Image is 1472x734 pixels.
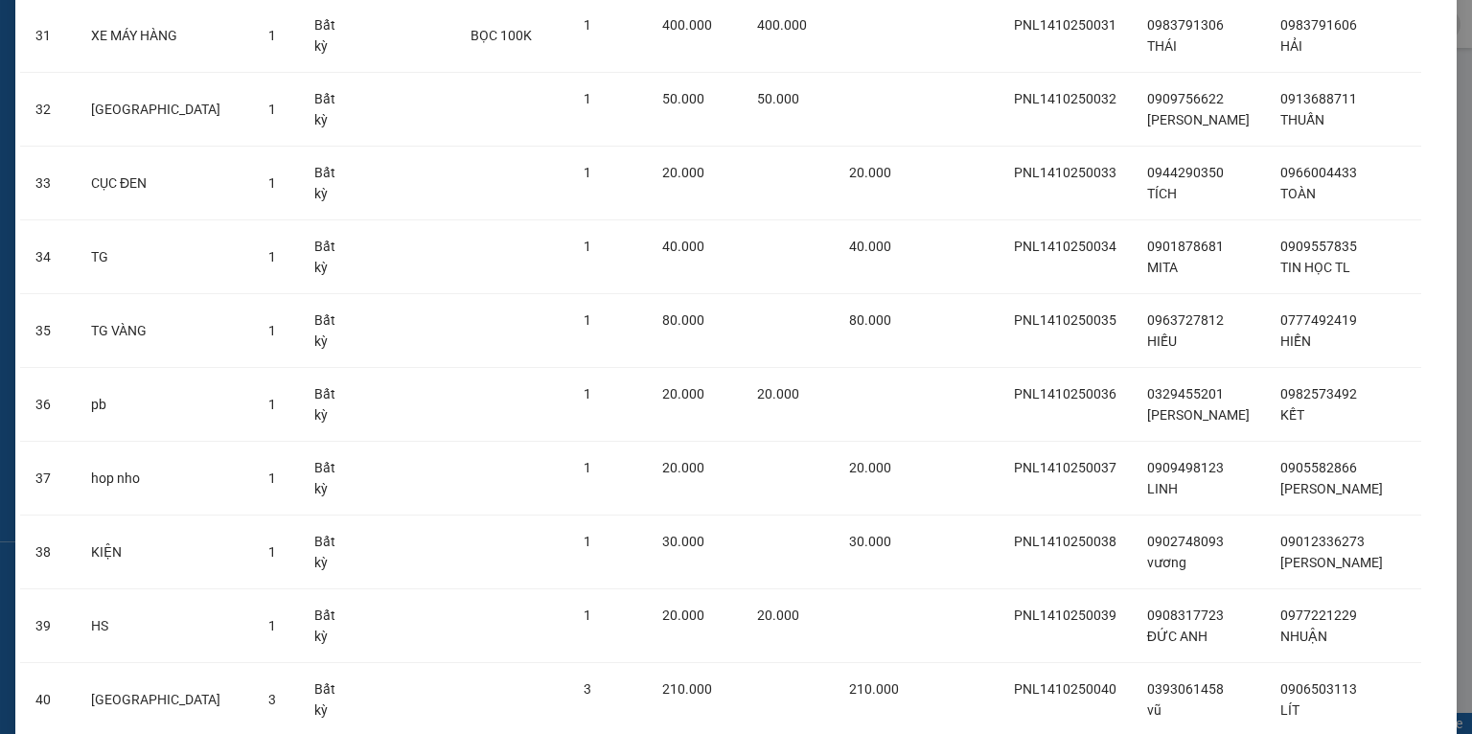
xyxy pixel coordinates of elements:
[76,442,253,516] td: hop nho
[299,294,366,368] td: Bất kỳ
[1280,17,1357,33] span: 0983791606
[584,17,591,33] span: 1
[849,165,891,180] span: 20.000
[20,368,76,442] td: 36
[1280,239,1357,254] span: 0909557835
[849,534,891,549] span: 30.000
[757,91,799,106] span: 50.000
[1014,312,1116,328] span: PNL1410250035
[757,386,799,401] span: 20.000
[849,681,899,697] span: 210.000
[1280,91,1357,106] span: 0913688711
[299,368,366,442] td: Bất kỳ
[1147,702,1161,718] span: vũ
[584,386,591,401] span: 1
[1280,386,1357,401] span: 0982573492
[849,239,891,254] span: 40.000
[1147,629,1207,644] span: ĐỨC ANH
[268,397,276,412] span: 1
[1280,165,1357,180] span: 0966004433
[584,312,591,328] span: 1
[1147,112,1250,127] span: [PERSON_NAME]
[20,589,76,663] td: 39
[662,534,704,549] span: 30.000
[299,516,366,589] td: Bất kỳ
[268,470,276,486] span: 1
[299,442,366,516] td: Bất kỳ
[20,294,76,368] td: 35
[1280,608,1357,623] span: 0977221229
[1147,91,1224,106] span: 0909756622
[76,147,253,220] td: CỤC ĐEN
[1014,386,1116,401] span: PNL1410250036
[1147,386,1224,401] span: 0329455201
[299,147,366,220] td: Bất kỳ
[1147,481,1178,496] span: LINH
[1147,186,1177,201] span: TÍCH
[1280,460,1357,475] span: 0905582866
[584,534,591,549] span: 1
[268,692,276,707] span: 3
[1280,681,1357,697] span: 0906503113
[20,516,76,589] td: 38
[20,73,76,147] td: 32
[299,220,366,294] td: Bất kỳ
[757,608,799,623] span: 20.000
[1147,260,1178,275] span: MITA
[1014,681,1116,697] span: PNL1410250040
[1147,608,1224,623] span: 0908317723
[1280,312,1357,328] span: 0777492419
[20,147,76,220] td: 33
[268,618,276,633] span: 1
[1147,333,1177,349] span: HIẾU
[1280,629,1327,644] span: NHUẬN
[76,220,253,294] td: TG
[76,73,253,147] td: [GEOGRAPHIC_DATA]
[662,239,704,254] span: 40.000
[1147,681,1224,697] span: 0393061458
[662,608,704,623] span: 20.000
[1280,38,1302,54] span: HẢI
[268,175,276,191] span: 1
[849,312,891,328] span: 80.000
[76,368,253,442] td: pb
[662,460,704,475] span: 20.000
[299,589,366,663] td: Bất kỳ
[662,165,704,180] span: 20.000
[584,91,591,106] span: 1
[268,544,276,560] span: 1
[1014,239,1116,254] span: PNL1410250034
[1014,460,1116,475] span: PNL1410250037
[76,589,253,663] td: HS
[268,249,276,264] span: 1
[268,323,276,338] span: 1
[584,681,591,697] span: 3
[1147,239,1224,254] span: 0901878681
[1280,702,1299,718] span: LÍT
[1147,38,1177,54] span: THÁI
[849,460,891,475] span: 20.000
[584,460,591,475] span: 1
[1147,165,1224,180] span: 0944290350
[1014,608,1116,623] span: PNL1410250039
[1147,17,1224,33] span: 0983791306
[1147,555,1186,570] span: vương
[20,442,76,516] td: 37
[1280,260,1350,275] span: TIN HỌC TL
[1147,460,1224,475] span: 0909498123
[584,239,591,254] span: 1
[20,220,76,294] td: 34
[1280,186,1316,201] span: TOÀN
[1280,333,1311,349] span: HIỀN
[1280,112,1324,127] span: THUẤN
[1147,312,1224,328] span: 0963727812
[1280,407,1304,423] span: KẾT
[471,28,532,43] span: BỌC 100K
[584,165,591,180] span: 1
[584,608,591,623] span: 1
[1014,91,1116,106] span: PNL1410250032
[268,28,276,43] span: 1
[76,516,253,589] td: KIỆN
[662,17,712,33] span: 400.000
[1280,534,1365,549] span: 09012336273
